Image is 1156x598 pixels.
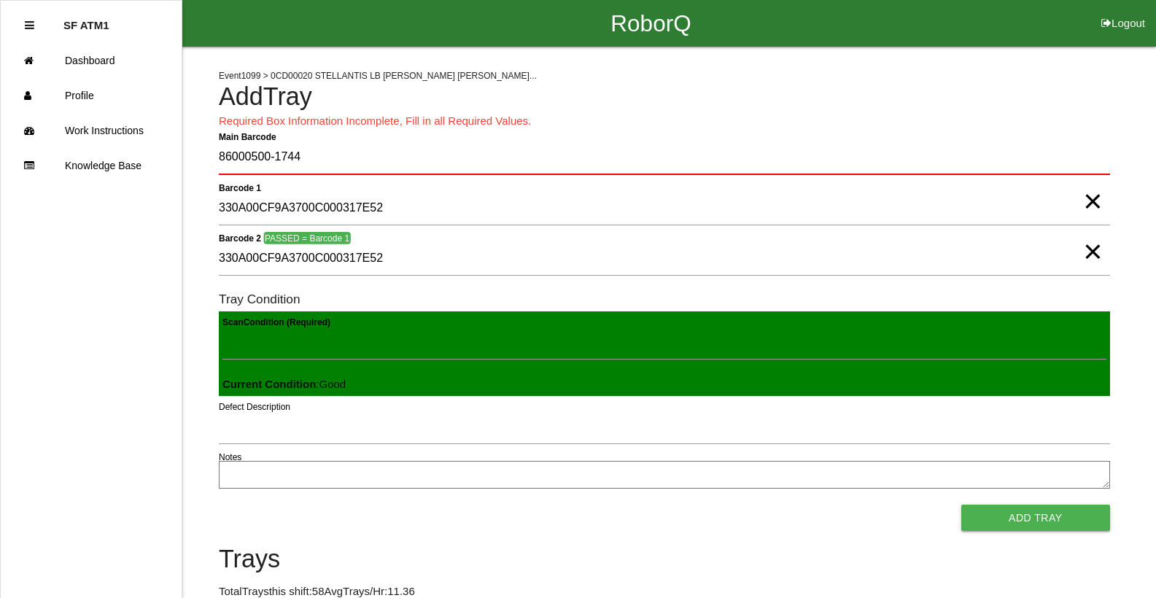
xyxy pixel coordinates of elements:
[961,505,1110,531] button: Add Tray
[219,141,1110,175] input: Required
[25,8,34,43] div: Close
[1,43,182,78] a: Dashboard
[1,148,182,183] a: Knowledge Base
[219,545,1110,573] h4: Trays
[222,317,330,327] b: Scan Condition (Required)
[1083,172,1102,201] span: Clear Input
[222,378,316,390] b: Current Condition
[219,233,261,243] b: Barcode 2
[222,378,346,390] span: : Good
[219,131,276,141] b: Main Barcode
[219,182,261,193] b: Barcode 1
[219,71,537,81] span: Event 1099 > 0CD00020 STELLANTIS LB [PERSON_NAME] [PERSON_NAME]...
[219,113,1110,130] p: Required Box Information Incomplete, Fill in all Required Values.
[1,113,182,148] a: Work Instructions
[219,83,1110,111] h4: Add Tray
[219,400,290,413] label: Defect Description
[219,451,241,464] label: Notes
[63,8,109,31] p: SF ATM1
[219,292,1110,306] h6: Tray Condition
[1,78,182,113] a: Profile
[263,232,350,244] span: PASSED = Barcode 1
[1083,222,1102,252] span: Clear Input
